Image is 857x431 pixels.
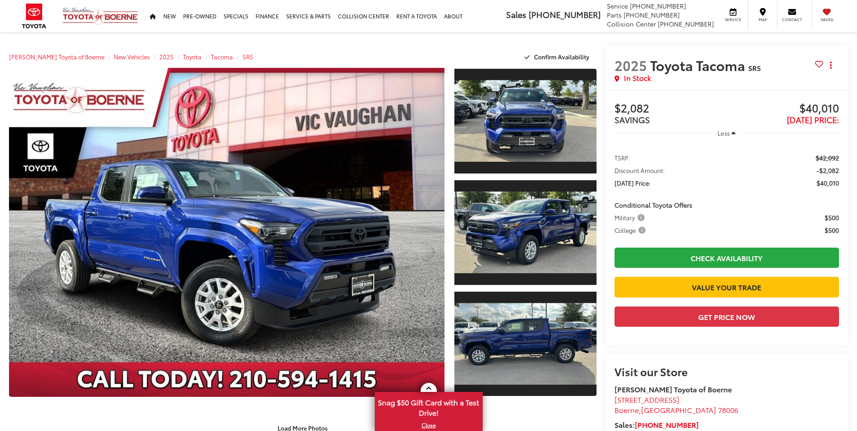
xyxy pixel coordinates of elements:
[615,178,651,187] span: [DATE] Price:
[9,68,444,397] a: Expand Photo 0
[454,68,597,174] a: Expand Photo 1
[615,55,647,75] span: 2025
[782,17,802,22] span: Contact
[534,53,589,61] span: Confirm Availability
[615,114,650,125] span: SAVINGS
[817,178,839,187] span: $40,010
[376,393,482,420] span: Snag $50 Gift Card with a Test Drive!
[114,53,150,61] a: New Vehicles
[607,19,656,28] span: Collision Center
[453,80,597,162] img: 2025 Toyota Tacoma SR5
[529,9,601,20] span: [PHONE_NUMBER]
[658,19,714,28] span: [PHONE_NUMBER]
[718,404,738,415] span: 78006
[630,1,686,10] span: [PHONE_NUMBER]
[615,384,732,394] strong: [PERSON_NAME] Toyota of Boerne
[615,419,699,430] strong: Sales:
[615,277,839,297] a: Value Your Trade
[615,404,639,415] span: Boerne
[817,17,837,22] span: Saved
[615,226,647,235] span: College
[454,179,597,286] a: Expand Photo 2
[650,55,748,75] span: Toyota Tacoma
[615,248,839,268] a: Check Availability
[787,114,839,125] span: [DATE] Price:
[615,394,679,404] span: [STREET_ADDRESS]
[825,226,839,235] span: $500
[242,53,253,61] a: SR5
[624,10,680,19] span: [PHONE_NUMBER]
[520,49,597,65] button: Confirm Availability
[607,1,628,10] span: Service
[615,394,738,415] a: [STREET_ADDRESS] Boerne,[GEOGRAPHIC_DATA] 78006
[615,200,692,209] span: Conditional Toyota Offers
[615,166,665,175] span: Discount Amount:
[718,129,730,137] span: Less
[454,291,597,397] a: Expand Photo 3
[615,404,738,415] span: ,
[4,66,449,399] img: 2025 Toyota Tacoma SR5
[823,57,839,73] button: Actions
[723,17,743,22] span: Service
[615,307,839,327] button: Get Price Now
[753,17,772,22] span: Map
[615,153,630,162] span: TSRP:
[607,10,622,19] span: Parts
[159,53,174,61] a: 2025
[615,213,646,222] span: Military
[635,419,699,430] a: [PHONE_NUMBER]
[830,62,832,69] span: dropdown dots
[624,73,651,83] span: In Stock
[713,125,740,141] button: Less
[453,303,597,384] img: 2025 Toyota Tacoma SR5
[748,62,761,73] span: SR5
[506,9,526,20] span: Sales
[817,166,839,175] span: -$2,082
[641,404,716,415] span: [GEOGRAPHIC_DATA]
[615,102,727,116] span: $2,082
[453,192,597,273] img: 2025 Toyota Tacoma SR5
[615,213,648,222] button: Military
[816,153,839,162] span: $42,092
[825,213,839,222] span: $500
[211,53,233,61] a: Tacoma
[62,7,139,25] img: Vic Vaughan Toyota of Boerne
[183,53,202,61] a: Toyota
[615,365,839,377] h2: Visit our Store
[615,226,649,235] button: College
[727,102,839,116] span: $40,010
[9,53,104,61] a: [PERSON_NAME] Toyota of Boerne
